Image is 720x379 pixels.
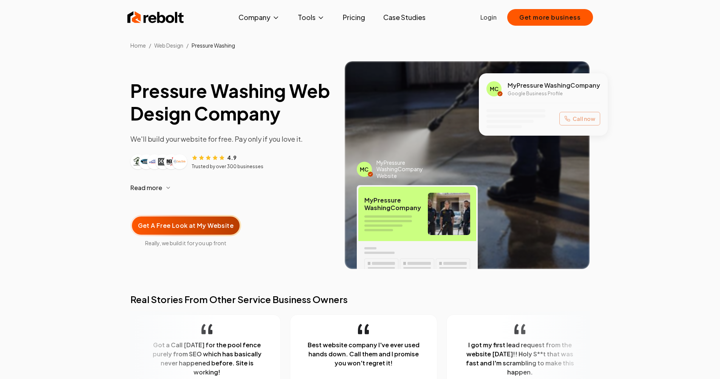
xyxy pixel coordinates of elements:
[130,42,146,49] a: Home
[480,13,497,22] a: Login
[428,193,470,235] img: Pressure Washing team
[364,196,422,212] span: My Pressure Washing Company
[186,42,189,49] li: /
[192,164,263,170] p: Trusted by over 300 businesses
[165,156,177,168] img: Customer logo 5
[138,221,234,230] span: Get A Free Look at My Website
[462,340,578,377] p: I got my first lead request from the website [DATE]!! Holy S**t that was fast and I'm scrambling ...
[377,10,432,25] a: Case Studies
[130,154,187,169] div: Customer logos
[514,324,525,334] img: quotation-mark
[130,215,242,236] button: Get A Free Look at My Website
[130,79,333,125] h1: Pressure Washing Web Design Company
[130,153,333,170] article: Customer reviews
[118,42,602,49] nav: Breadcrumb
[337,10,371,25] a: Pricing
[360,166,369,173] span: MC
[173,156,186,168] img: Customer logo 6
[130,293,590,305] h2: Real Stories From Other Service Business Owners
[130,179,333,197] button: Read more
[227,154,237,161] span: 4.9
[508,91,600,97] p: Google Business Profile
[127,10,184,25] img: Rebolt Logo
[490,85,499,93] span: MC
[508,81,600,90] span: My Pressure Washing Company
[192,153,237,161] div: Rating: 4.9 out of 5 stars
[507,9,593,26] button: Get more business
[192,42,235,49] span: Pressure Washing
[376,159,437,179] span: My Pressure Washing Company Website
[149,42,151,49] li: /
[201,324,212,334] img: quotation-mark
[130,203,242,247] a: Get A Free Look at My WebsiteReally, we build it for you up front
[358,324,369,334] img: quotation-mark
[157,156,169,168] img: Customer logo 4
[130,134,333,144] p: We'll build your website for free. Pay only if you love it.
[149,340,265,377] p: Got a Call [DATE] for the pool fence purely from SEO which has basically never happened before. S...
[154,42,183,49] span: Web Design
[132,156,144,168] img: Customer logo 1
[305,340,422,368] p: Best website company I've ever used hands down. Call them and I promise you won't regret it!
[130,183,162,192] span: Read more
[345,61,590,269] img: Image of completed Pressure Washing job
[292,10,331,25] button: Tools
[232,10,286,25] button: Company
[130,239,242,247] span: Really, we build it for you up front
[149,156,161,168] img: Customer logo 3
[140,156,152,168] img: Customer logo 2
